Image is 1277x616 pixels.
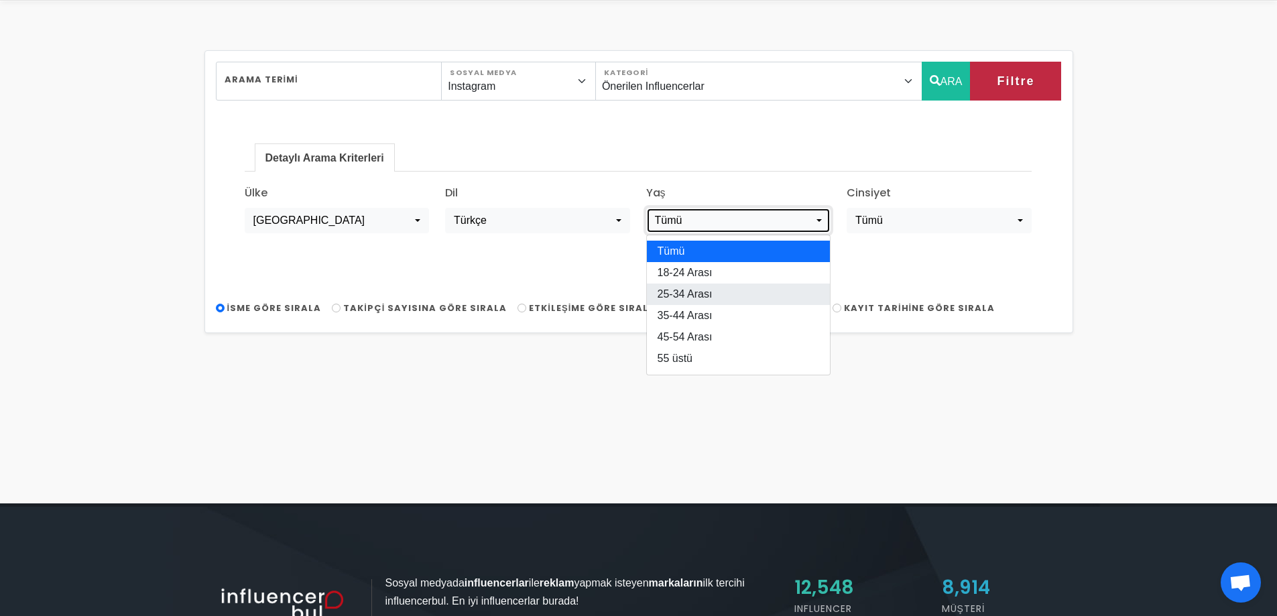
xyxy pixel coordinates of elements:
div: Tümü [655,212,814,229]
span: 25-34 Arası [658,286,713,302]
span: İsme Göre Sırala [227,302,322,314]
span: 18-24 Arası [658,265,713,281]
div: [GEOGRAPHIC_DATA] [253,212,412,229]
h5: Müşteri [942,602,1073,616]
span: 45-54 Arası [658,329,713,345]
span: Kayıt Tarihine Göre Sırala [844,302,995,314]
label: Yaş [646,185,666,201]
span: 12,548 [794,574,854,601]
div: Tümü [855,212,1014,229]
input: Takipçi Sayısına Göre Sırala [332,304,341,312]
a: Açık sohbet [1221,562,1261,603]
label: Cinsiyet [847,185,891,201]
input: Etkileşime Göre Sırala [518,304,526,312]
button: Tümü [847,208,1032,233]
label: Ülke [245,185,267,201]
span: 35-44 Arası [658,308,713,324]
span: 55 üstü [658,351,692,367]
p: Sosyal medyada ile yapmak isteyen ilk tercihi influencerbul. En iyi influencerlar burada! [204,574,778,610]
input: İsme Göre Sırala [216,304,225,312]
div: Türkçe [454,212,613,229]
button: Filtre [970,62,1061,101]
strong: markaların [649,577,703,589]
button: Türkiye [245,208,430,233]
span: Tümü [658,243,685,259]
input: Kayıt Tarihine Göre Sırala [833,304,841,312]
span: 8,914 [942,574,990,601]
strong: influencerlar [465,577,529,589]
button: Tümü [646,208,831,233]
button: ARA [922,62,971,101]
span: Takipçi Sayısına Göre Sırala [343,302,507,314]
input: Search.. [216,62,442,101]
strong: reklam [540,577,574,589]
button: Türkçe [445,208,630,233]
span: Etkileşime Göre Sırala [529,302,656,314]
h5: Influencer [794,602,926,616]
span: Filtre [997,70,1034,93]
a: Detaylı Arama Kriterleri [255,145,394,172]
label: Dil [445,185,458,201]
